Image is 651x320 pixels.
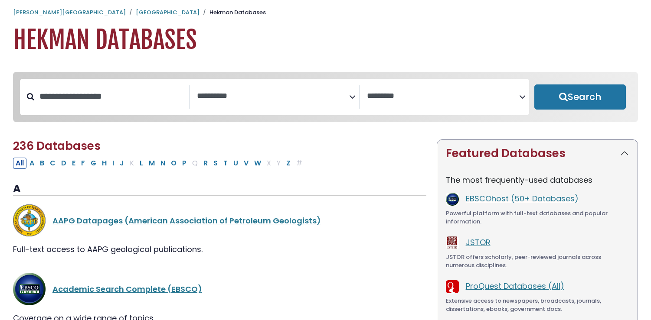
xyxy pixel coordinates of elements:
textarea: Search [197,92,349,101]
input: Search database by title or keyword [34,89,189,103]
nav: breadcrumb [13,8,638,17]
button: Filter Results V [241,158,251,169]
button: Filter Results I [110,158,117,169]
button: Filter Results W [252,158,264,169]
a: [GEOGRAPHIC_DATA] [136,8,200,16]
button: Filter Results H [99,158,109,169]
button: Filter Results T [221,158,230,169]
a: Academic Search Complete (EBSCO) [52,284,202,294]
div: Alpha-list to filter by first letter of database name [13,157,306,168]
button: Filter Results C [47,158,58,169]
div: Powerful platform with full-text databases and popular information. [446,209,629,226]
h3: A [13,183,426,196]
span: 236 Databases [13,138,101,154]
a: JSTOR [466,237,491,248]
button: Filter Results B [37,158,47,169]
button: Filter Results O [168,158,179,169]
button: Filter Results U [231,158,241,169]
button: Filter Results P [180,158,189,169]
button: Filter Results Z [284,158,293,169]
button: Filter Results E [69,158,78,169]
button: All [13,158,26,169]
button: Filter Results A [27,158,37,169]
button: Filter Results L [137,158,146,169]
button: Filter Results J [117,158,127,169]
div: JSTOR offers scholarly, peer-reviewed journals across numerous disciplines. [446,253,629,270]
nav: Search filters [13,72,638,122]
a: [PERSON_NAME][GEOGRAPHIC_DATA] [13,8,126,16]
p: The most frequently-used databases [446,174,629,186]
button: Filter Results G [88,158,99,169]
button: Filter Results N [158,158,168,169]
a: EBSCOhost (50+ Databases) [466,193,579,204]
textarea: Search [367,92,519,101]
button: Filter Results D [59,158,69,169]
button: Featured Databases [437,140,638,167]
button: Filter Results F [79,158,88,169]
h1: Hekman Databases [13,26,638,55]
button: Filter Results S [211,158,220,169]
div: Extensive access to newspapers, broadcasts, journals, dissertations, ebooks, government docs. [446,297,629,314]
button: Submit for Search Results [534,84,626,110]
a: ProQuest Databases (All) [466,281,564,291]
li: Hekman Databases [200,8,266,17]
button: Filter Results R [201,158,210,169]
button: Filter Results M [146,158,157,169]
div: Full-text access to AAPG geological publications. [13,243,426,255]
a: AAPG Datapages (American Association of Petroleum Geologists) [52,215,321,226]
